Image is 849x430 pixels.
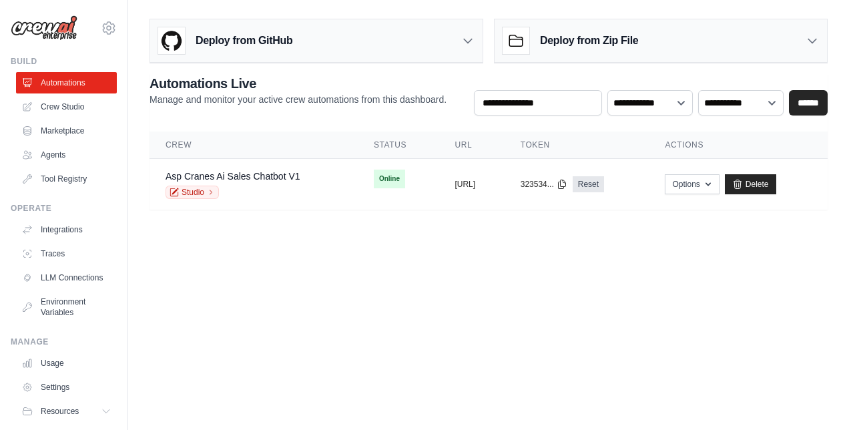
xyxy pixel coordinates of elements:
[11,15,77,41] img: Logo
[16,219,117,240] a: Integrations
[521,179,567,190] button: 323534...
[540,33,638,49] h3: Deploy from Zip File
[16,168,117,190] a: Tool Registry
[16,243,117,264] a: Traces
[16,72,117,93] a: Automations
[573,176,604,192] a: Reset
[150,74,447,93] h2: Automations Live
[649,132,828,159] th: Actions
[16,291,117,323] a: Environment Variables
[16,401,117,422] button: Resources
[166,186,219,199] a: Studio
[16,96,117,118] a: Crew Studio
[358,132,439,159] th: Status
[41,406,79,417] span: Resources
[439,132,504,159] th: URL
[11,203,117,214] div: Operate
[725,174,776,194] a: Delete
[158,27,185,54] img: GitHub Logo
[150,132,358,159] th: Crew
[150,93,447,106] p: Manage and monitor your active crew automations from this dashboard.
[16,120,117,142] a: Marketplace
[11,337,117,347] div: Manage
[196,33,292,49] h3: Deploy from GitHub
[16,144,117,166] a: Agents
[166,171,300,182] a: Asp Cranes Ai Sales Chatbot V1
[16,267,117,288] a: LLM Connections
[665,174,719,194] button: Options
[505,132,649,159] th: Token
[11,56,117,67] div: Build
[16,353,117,374] a: Usage
[374,170,405,188] span: Online
[16,377,117,398] a: Settings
